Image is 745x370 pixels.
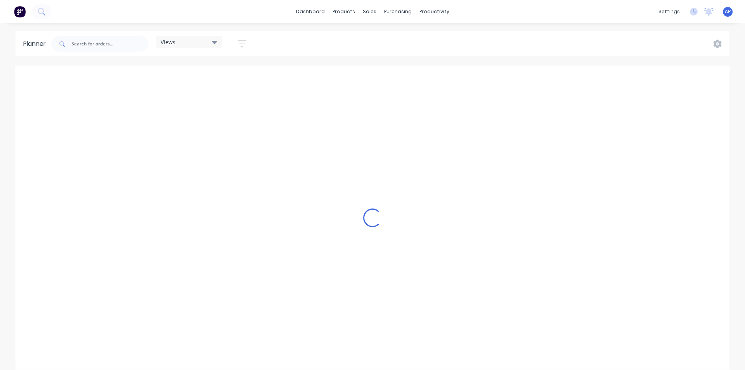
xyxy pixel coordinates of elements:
[725,8,731,15] span: AP
[380,6,416,17] div: purchasing
[359,6,380,17] div: sales
[329,6,359,17] div: products
[292,6,329,17] a: dashboard
[161,38,175,46] span: Views
[14,6,26,17] img: Factory
[23,39,50,49] div: Planner
[71,36,148,52] input: Search for orders...
[416,6,453,17] div: productivity
[655,6,684,17] div: settings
